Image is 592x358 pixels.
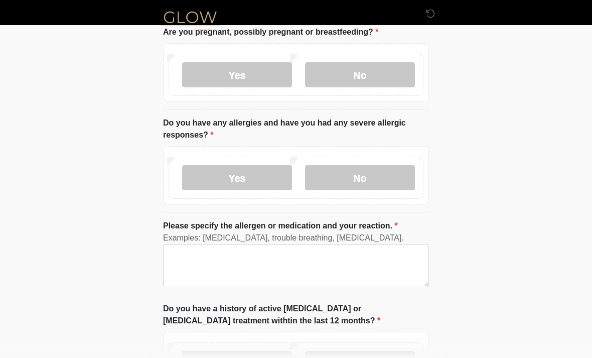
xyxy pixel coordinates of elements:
[305,165,415,190] label: No
[163,220,398,232] label: Please specify the allergen or medication and your reaction.
[163,303,429,327] label: Do you have a history of active [MEDICAL_DATA] or [MEDICAL_DATA] treatment withtin the last 12 mo...
[163,117,429,141] label: Do you have any allergies and have you had any severe allergic responses?
[153,8,227,33] img: Glow Medical Spa Logo
[182,165,292,190] label: Yes
[163,232,429,244] div: Examples: [MEDICAL_DATA], trouble breathing, [MEDICAL_DATA].
[182,62,292,87] label: Yes
[305,62,415,87] label: No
